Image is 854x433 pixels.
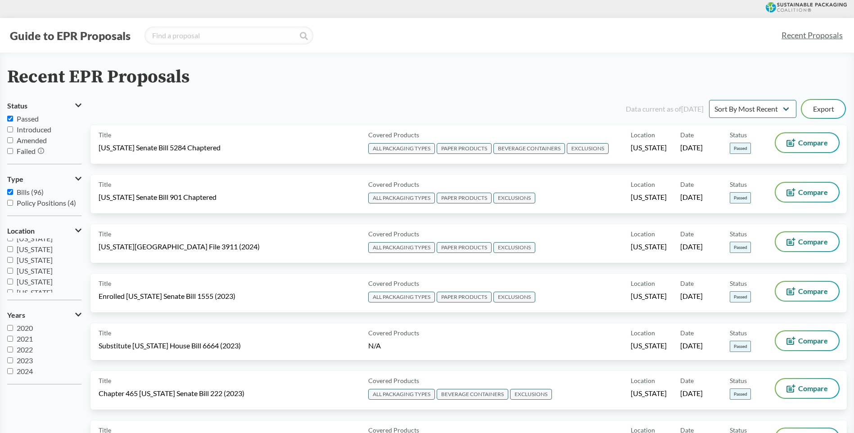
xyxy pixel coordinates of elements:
[777,25,847,45] a: Recent Proposals
[17,356,33,365] span: 2023
[776,331,839,350] button: Compare
[7,246,13,252] input: [US_STATE]
[7,268,13,274] input: [US_STATE]
[368,130,419,140] span: Covered Products
[7,102,27,110] span: Status
[437,143,492,154] span: PAPER PRODUCTS
[730,229,747,239] span: Status
[368,143,435,154] span: ALL PACKAGING TYPES
[7,175,23,183] span: Type
[798,139,828,146] span: Compare
[7,347,13,352] input: 2022
[99,328,111,338] span: Title
[631,242,667,252] span: [US_STATE]
[368,229,419,239] span: Covered Products
[7,279,13,284] input: [US_STATE]
[17,288,53,297] span: [US_STATE]
[7,325,13,331] input: 2020
[631,328,655,338] span: Location
[776,183,839,202] button: Compare
[680,388,703,398] span: [DATE]
[680,229,694,239] span: Date
[493,193,535,203] span: EXCLUSIONS
[99,229,111,239] span: Title
[680,242,703,252] span: [DATE]
[368,279,419,288] span: Covered Products
[680,143,703,153] span: [DATE]
[567,143,609,154] span: EXCLUSIONS
[7,357,13,363] input: 2023
[776,379,839,398] button: Compare
[631,130,655,140] span: Location
[17,234,53,243] span: [US_STATE]
[145,27,313,45] input: Find a proposal
[631,279,655,288] span: Location
[99,130,111,140] span: Title
[730,279,747,288] span: Status
[368,376,419,385] span: Covered Products
[730,192,751,203] span: Passed
[7,137,13,143] input: Amended
[493,292,535,302] span: EXCLUSIONS
[730,341,751,352] span: Passed
[798,288,828,295] span: Compare
[7,148,13,154] input: Failed
[368,242,435,253] span: ALL PACKAGING TYPES
[17,147,36,155] span: Failed
[680,279,694,288] span: Date
[7,368,13,374] input: 2024
[510,389,552,400] span: EXCLUSIONS
[493,242,535,253] span: EXCLUSIONS
[626,104,704,114] div: Data current as of [DATE]
[631,376,655,385] span: Location
[631,291,667,301] span: [US_STATE]
[7,307,81,323] button: Years
[368,193,435,203] span: ALL PACKAGING TYPES
[99,376,111,385] span: Title
[680,130,694,140] span: Date
[17,334,33,343] span: 2021
[680,376,694,385] span: Date
[631,192,667,202] span: [US_STATE]
[7,171,81,187] button: Type
[368,341,381,350] span: N/A
[7,200,13,206] input: Policy Positions (4)
[730,180,747,189] span: Status
[631,180,655,189] span: Location
[99,242,260,252] span: [US_STATE][GEOGRAPHIC_DATA] File 3911 (2024)
[730,242,751,253] span: Passed
[680,291,703,301] span: [DATE]
[7,116,13,122] input: Passed
[17,367,33,375] span: 2024
[631,143,667,153] span: [US_STATE]
[437,389,508,400] span: BEVERAGE CONTAINERS
[680,341,703,351] span: [DATE]
[99,341,241,351] span: Substitute [US_STATE] House Bill 6664 (2023)
[437,242,492,253] span: PAPER PRODUCTS
[99,192,217,202] span: [US_STATE] Senate Bill 901 Chaptered
[7,235,13,241] input: [US_STATE]
[7,28,133,43] button: Guide to EPR Proposals
[776,232,839,251] button: Compare
[17,324,33,332] span: 2020
[798,385,828,392] span: Compare
[368,328,419,338] span: Covered Products
[7,257,13,263] input: [US_STATE]
[99,143,221,153] span: [US_STATE] Senate Bill 5284 Chaptered
[99,291,235,301] span: Enrolled [US_STATE] Senate Bill 1555 (2023)
[631,341,667,351] span: [US_STATE]
[680,192,703,202] span: [DATE]
[437,292,492,302] span: PAPER PRODUCTS
[730,388,751,400] span: Passed
[437,193,492,203] span: PAPER PRODUCTS
[680,328,694,338] span: Date
[17,114,39,123] span: Passed
[17,245,53,253] span: [US_STATE]
[99,388,244,398] span: Chapter 465 [US_STATE] Senate Bill 222 (2023)
[7,189,13,195] input: Bills (96)
[17,198,76,207] span: Policy Positions (4)
[7,227,35,235] span: Location
[17,136,47,144] span: Amended
[493,143,565,154] span: BEVERAGE CONTAINERS
[7,336,13,342] input: 2021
